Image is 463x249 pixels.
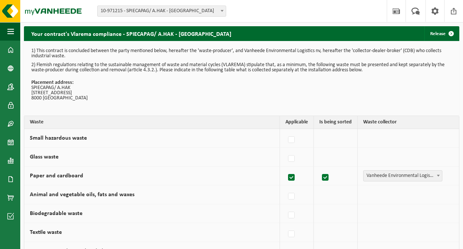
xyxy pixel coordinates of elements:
[30,135,87,141] label: Small hazardous waste
[31,48,452,59] p: 1) This contract is concluded between the party mentioned below, hereafter the 'waste-producer', ...
[424,26,459,41] a: Release
[98,6,226,16] span: 10-971215 - SPIECAPAG/ A.HAK - BRUGGE
[314,116,358,129] th: Is being sorted
[24,26,239,41] h2: Your contract's Vlarema compliance - SPIECAPAG/ A.HAK - [GEOGRAPHIC_DATA]
[24,116,280,129] th: Waste
[97,6,226,17] span: 10-971215 - SPIECAPAG/ A.HAK - BRUGGE
[30,211,83,216] label: Biodegradable waste
[363,170,442,181] span: Vanheede Environmental Logistics
[31,80,452,101] p: SPIECAPAG/ A.HAK [STREET_ADDRESS] 8000 [GEOGRAPHIC_DATA]
[280,116,314,129] th: Applicable
[364,171,442,181] span: Vanheede Environmental Logistics
[30,229,62,235] label: Textile waste
[30,173,83,179] label: Paper and cardboard
[31,80,74,85] strong: Placement address:
[358,116,459,129] th: Waste collector
[30,192,134,198] label: Animal and vegetable oils, fats and waxes
[30,154,59,160] label: Glass waste
[31,62,452,73] p: 2) Flemish regulations relating to the sustainable management of waste and material cycles (VLARE...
